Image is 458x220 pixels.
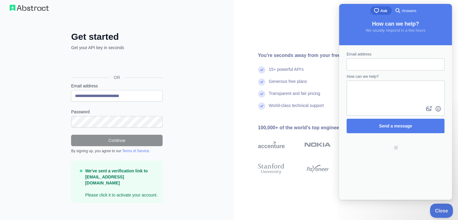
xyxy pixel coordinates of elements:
[258,78,265,86] img: check mark
[71,109,163,115] label: Password
[269,90,320,102] div: Transparent and fair pricing
[109,74,125,80] span: OR
[258,137,285,152] img: accenture
[71,45,163,51] p: Get your API key in seconds
[258,52,443,59] div: You're seconds away from your free API key, along with:
[122,149,149,153] a: Terms of Service
[269,66,304,78] div: 15+ powerful API's
[71,83,163,89] label: Email address
[269,102,324,115] div: World-class technical support
[71,135,163,146] button: Continue
[258,102,265,110] img: check mark
[10,5,49,11] img: Workflow
[71,31,163,42] h2: Get started
[258,66,265,74] img: check mark
[258,124,443,131] div: 100,000+ of the world's top engineers and organizations run on Abstract:
[269,78,307,90] div: Generous free plans
[85,168,148,185] strong: We've sent a verification link to [EMAIL_ADDRESS][DOMAIN_NAME]
[304,162,331,175] img: payoneer
[71,149,163,153] div: By signing up, you agree to our .
[258,162,285,175] img: stanford university
[68,57,164,71] iframe: Sign in with Google Button
[430,203,453,218] iframe: Help Scout Beacon - Close
[258,90,265,98] img: check mark
[85,168,158,198] p: Please click it to activate your account.
[339,4,452,200] iframe: Help Scout Beacon - Live Chat, Contact Form, and Knowledge Base
[304,137,331,152] img: nokia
